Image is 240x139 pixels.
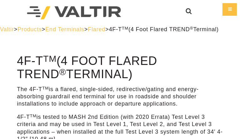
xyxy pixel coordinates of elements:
[30,113,36,118] sup: TM
[45,26,84,32] a: End Terminals
[222,3,237,16] div: Menu
[190,26,193,31] sup: ®
[17,55,223,81] h1: 4F-T (4 Foot Flared TREND Terminal)
[122,26,128,31] sup: TM
[27,6,121,19] img: Valtir
[109,26,219,32] span: 4F-T (4 Foot Flared TREND Terminal)
[17,86,223,108] p: The 4F-T is a flared, single-sided, redirective/gating and energy-absorbing guardrail end termina...
[43,54,56,64] sup: TM
[59,67,66,77] sup: ®
[88,26,105,32] a: Flared
[18,26,42,32] a: Products
[42,86,49,90] sup: TM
